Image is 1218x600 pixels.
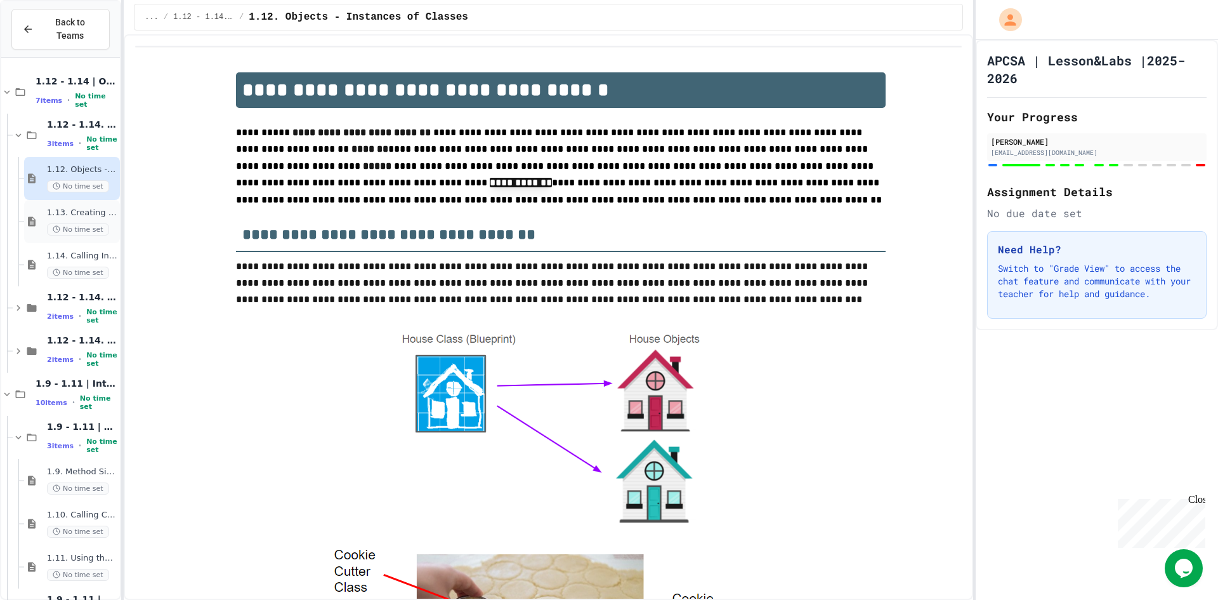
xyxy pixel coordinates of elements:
span: No time set [47,526,109,538]
span: • [79,138,81,149]
iframe: chat widget [1113,494,1205,548]
span: 3 items [47,140,74,148]
span: 1.9 - 1.11 | Lessons and Notes [47,421,117,432]
span: 1.13. Creating and Initializing Objects: Constructors [47,208,117,218]
span: 1.12. Objects - Instances of Classes [249,10,468,25]
span: 7 items [36,97,62,105]
span: • [79,441,81,451]
span: 1.9. Method Signatures [47,467,117,477]
span: No time set [86,135,117,152]
span: Back to Teams [41,16,99,43]
span: No time set [47,267,109,279]
span: 2 items [47,312,74,321]
div: My Account [986,5,1025,34]
span: No time set [47,223,109,236]
span: 1.12 - 1.14. | Practice Labs [47,335,117,346]
span: 1.9 - 1.11 | Introduction to Methods [36,378,117,389]
span: / [164,12,168,22]
span: / [239,12,244,22]
span: No time set [86,308,117,324]
span: No time set [75,92,117,109]
span: 1.12 - 1.14. | Graded Labs [47,291,117,303]
div: Chat with us now!Close [5,5,88,81]
span: • [72,397,75,408]
span: • [79,354,81,364]
span: No time set [47,180,109,192]
h2: Your Progress [987,108,1207,126]
span: ... [145,12,159,22]
div: [EMAIL_ADDRESS][DOMAIN_NAME] [991,148,1203,157]
span: 1.12 - 1.14. | Lessons and Notes [173,12,234,22]
h1: APCSA | Lesson&Labs |2025-2026 [987,51,1207,87]
span: 10 items [36,399,67,407]
span: No time set [47,569,109,581]
span: 1.14. Calling Instance Methods [47,251,117,262]
span: No time set [80,394,117,411]
span: No time set [86,351,117,368]
button: Back to Teams [11,9,110,50]
span: • [79,311,81,321]
h3: Need Help? [998,242,1196,257]
span: 1.11. Using the Math Class [47,553,117,564]
span: 1.10. Calling Class Methods [47,510,117,521]
span: 1.12 - 1.14. | Lessons and Notes [47,119,117,130]
span: • [67,95,70,105]
span: 3 items [47,442,74,450]
span: No time set [47,483,109,495]
span: 2 items [47,356,74,364]
div: [PERSON_NAME] [991,136,1203,147]
span: 1.12 - 1.14 | Objects and Instances of Classes [36,76,117,87]
iframe: chat widget [1165,549,1205,587]
span: No time set [86,437,117,454]
p: Switch to "Grade View" to access the chat feature and communicate with your teacher for help and ... [998,262,1196,300]
span: 1.12. Objects - Instances of Classes [47,164,117,175]
div: No due date set [987,206,1207,221]
h2: Assignment Details [987,183,1207,201]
